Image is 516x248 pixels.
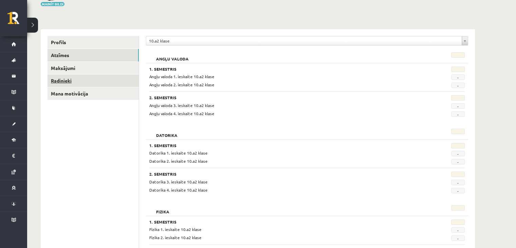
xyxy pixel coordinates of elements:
a: Profils [47,36,139,49]
span: - [451,188,465,193]
h3: 2. Semestris [149,172,410,176]
span: Angļu valoda 1. ieskaite 10.a2 klase [149,74,214,79]
span: - [451,151,465,156]
h2: Angļu valoda [149,52,195,59]
span: Datorika 3. ieskaite 10.a2 klase [149,179,208,184]
span: 10.a2 klase [149,36,459,45]
span: - [451,74,465,80]
span: - [451,103,465,109]
span: Angļu valoda 4. ieskaite 10.a2 klase [149,111,214,116]
span: Datorika 1. ieskaite 10.a2 klase [149,150,208,156]
span: Datorika 2. ieskaite 10.a2 klase [149,158,208,164]
a: Rīgas 1. Tālmācības vidusskola [7,12,27,29]
h3: 1. Semestris [149,67,410,71]
h2: Fizika [149,205,176,212]
a: Maksājumi [47,62,139,74]
a: Radinieki [47,74,139,87]
span: - [451,111,465,117]
h2: Datorika [149,129,184,136]
span: - [451,83,465,88]
span: - [451,180,465,185]
span: Datorika 4. ieskaite 10.a2 klase [149,187,208,193]
span: Angļu valoda 2. ieskaite 10.a2 klase [149,82,214,87]
span: Angļu valoda 3. ieskaite 10.a2 klase [149,103,214,108]
span: - [451,159,465,164]
span: - [451,227,465,233]
span: - [451,235,465,241]
span: Fizika 2. ieskaite 10.a2 klase [149,235,202,240]
h3: 1. Semestris [149,143,410,148]
h3: 2. Semestris [149,95,410,100]
a: 10.a2 klase [146,36,468,45]
h3: 1. Semestris [149,219,410,224]
a: Mana motivācija [47,87,139,100]
button: Mainīt bildi [41,2,64,6]
a: Atzīmes [47,49,139,61]
span: Fizika 1. ieskaite 10.a2 klase [149,227,202,232]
